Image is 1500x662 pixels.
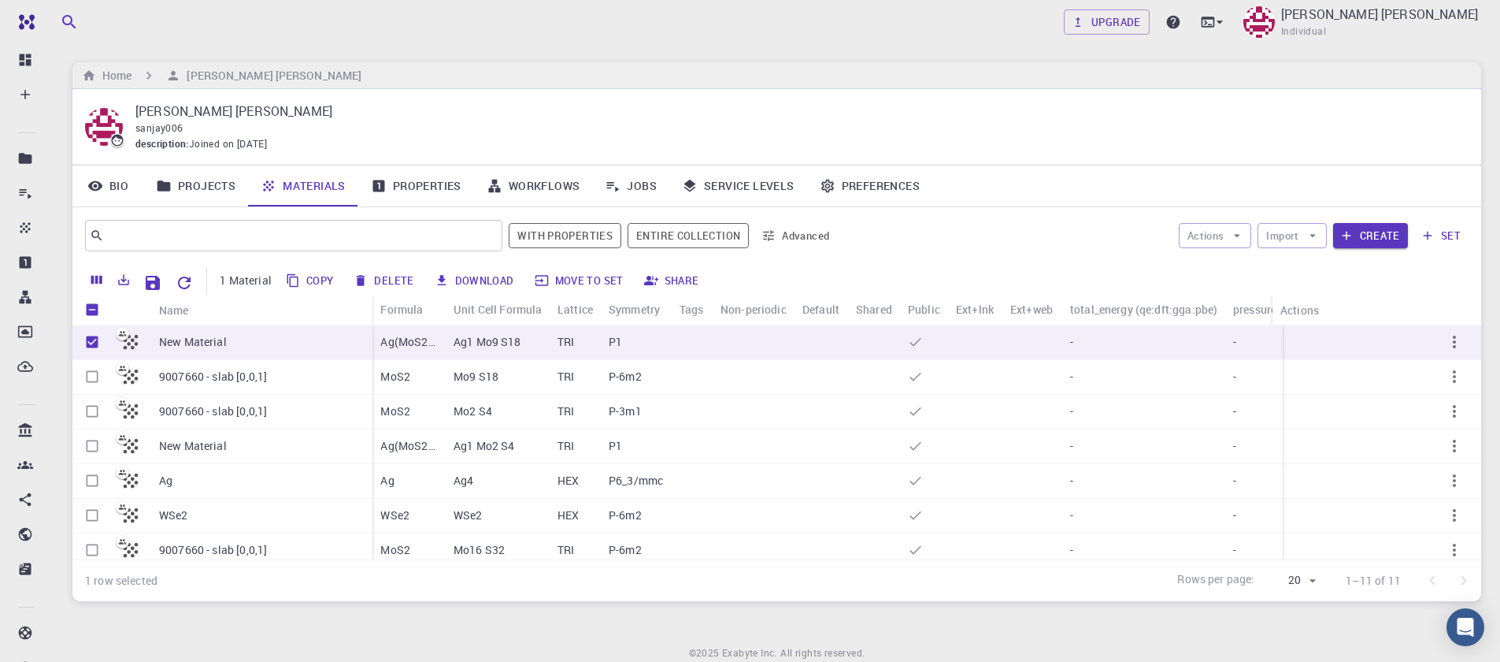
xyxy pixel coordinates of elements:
div: Non-periodic [720,294,787,325]
div: 1 row selected [85,573,157,589]
p: P-6m2 [609,369,642,385]
div: Formula [372,294,445,325]
button: Delete [349,268,420,293]
div: pressure (qe:dft:gga:pbe) [1225,294,1370,325]
p: MoS2 [380,542,410,558]
p: TRI [557,334,574,350]
p: - [1233,473,1236,489]
button: Actions [1179,223,1252,248]
h6: Home [96,67,131,84]
button: Create [1333,223,1408,248]
p: Mo2 S4 [454,404,492,419]
p: WSe2 [159,508,188,523]
button: Copy [281,268,340,293]
p: Ag(MoS2)9 [380,334,437,350]
div: Non-periodic [713,294,794,325]
div: Unit Cell Formula [446,294,550,325]
p: TRI [557,438,574,454]
h6: [PERSON_NAME] [PERSON_NAME] [180,67,361,84]
div: Tags [680,294,704,325]
p: MoS2 [380,369,410,385]
p: Mo16 S32 [454,542,505,558]
p: - [1233,369,1236,385]
p: MoS2 [380,404,410,419]
p: - [1233,508,1236,523]
button: Share [639,268,706,293]
div: Default [802,294,839,325]
p: Mo9 S18 [454,369,498,385]
p: Ag [159,473,172,489]
a: Workflows [474,165,593,206]
p: P1 [609,334,622,350]
span: © 2025 [689,645,722,661]
p: 1 Material [220,273,272,288]
p: HEX [557,508,579,523]
div: Symmetry [601,294,672,325]
button: Move to set [530,268,630,293]
div: Ext+lnk [956,294,994,325]
div: Tags [672,294,713,325]
p: - [1070,508,1073,523]
div: 20 [1261,569,1320,592]
button: With properties [509,223,621,248]
span: description : [135,136,189,152]
p: P1 [609,438,622,454]
button: Columns [83,267,110,292]
div: Lattice [557,294,593,325]
span: Individual [1281,24,1326,39]
p: TRI [557,404,574,419]
a: Materials [248,165,358,206]
p: P6_3/mmc [609,473,663,489]
p: 9007660 - slab [0,0,1] [159,542,267,558]
button: Save Explorer Settings [137,267,169,299]
span: Exabyte Inc. [722,646,777,659]
span: sanjay006 [135,121,183,134]
p: TRI [557,369,574,385]
a: Bio [72,165,143,206]
div: Open Intercom Messenger [1446,608,1484,646]
p: 1–11 of 11 [1346,573,1402,589]
p: Ag1 Mo9 S18 [454,334,521,350]
button: Download [430,268,520,293]
a: Properties [358,165,474,206]
a: Jobs [592,165,669,206]
div: Unit Cell Formula [454,294,543,325]
p: - [1070,369,1073,385]
div: pressure (qe:dft:gga:pbe) [1233,294,1361,325]
div: Default [794,294,848,325]
img: logo [13,14,35,30]
p: P-6m2 [609,542,642,558]
button: set [1414,223,1469,248]
div: Shared [848,294,900,325]
div: total_energy (qe:dft:gga:pbe) [1062,294,1225,325]
p: Ag [380,473,394,489]
p: 9007660 - slab [0,0,1] [159,404,267,419]
span: Show only materials with calculated properties [509,223,621,248]
span: Filter throughout whole library including sets (folders) [628,223,749,248]
p: - [1070,404,1073,419]
p: - [1233,334,1236,350]
p: - [1233,404,1236,419]
button: Import [1257,223,1326,248]
a: Service Levels [669,165,807,206]
div: Ext+web [1002,294,1062,325]
div: Lattice [550,294,601,325]
div: Formula [380,294,423,325]
p: Ag1 Mo2 S4 [454,438,515,454]
img: Sanjay Kumar Mahla [1243,6,1275,38]
div: Icon [112,295,151,325]
div: Ext+web [1010,294,1053,325]
p: - [1070,542,1073,558]
span: Joined on [DATE] [189,136,267,152]
a: Upgrade [1064,9,1150,35]
p: WSe2 [454,508,483,523]
p: New Material [159,334,227,350]
p: HEX [557,473,579,489]
p: WSe2 [380,508,409,523]
p: Ag4 [454,473,473,489]
div: Name [159,295,189,325]
p: [PERSON_NAME] [PERSON_NAME] [135,102,1456,121]
p: - [1070,438,1073,454]
button: Entire collection [628,223,749,248]
p: New Material [159,438,227,454]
